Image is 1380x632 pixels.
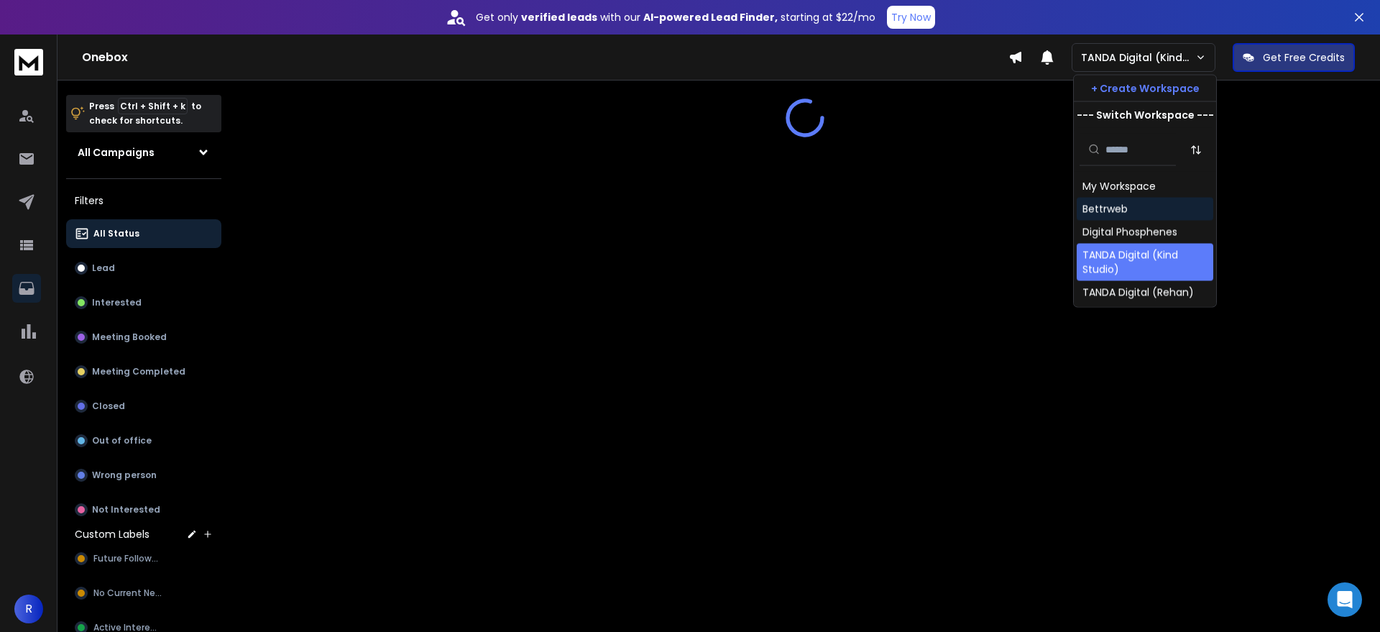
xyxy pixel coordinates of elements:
button: Meeting Completed [66,357,221,386]
p: Get only with our starting at $22/mo [476,10,875,24]
p: --- Switch Workspace --- [1077,108,1214,122]
button: Meeting Booked [66,323,221,352]
button: Try Now [887,6,935,29]
div: TANDA Digital (Rehan) [1082,285,1194,300]
button: Interested [66,288,221,317]
p: Get Free Credits [1263,50,1345,65]
p: Out of office [92,435,152,446]
div: Digital Phosphenes [1082,225,1177,239]
h1: All Campaigns [78,145,155,160]
h3: Custom Labels [75,527,149,541]
p: Interested [92,297,142,308]
p: Not Interested [92,504,160,516]
strong: verified leads [521,10,597,24]
div: TANDA Digital (Kind Studio) [1082,248,1207,277]
p: All Status [93,228,139,239]
button: Future Followup [66,544,221,573]
button: R [14,595,43,623]
button: No Current Need [66,579,221,608]
p: Lead [92,262,115,274]
p: Try Now [891,10,931,24]
button: Get Free Credits [1233,43,1355,72]
p: TANDA Digital (Kind Studio) [1081,50,1195,65]
p: Closed [92,400,125,412]
p: Press to check for shortcuts. [89,99,201,128]
p: + Create Workspace [1091,81,1200,96]
p: Meeting Completed [92,366,185,377]
button: Wrong person [66,461,221,490]
button: All Status [66,219,221,248]
button: Sort by Sort A-Z [1182,135,1210,164]
p: Wrong person [92,470,157,481]
p: Meeting Booked [92,331,167,343]
button: Out of office [66,426,221,455]
h3: Filters [66,191,221,211]
button: All Campaigns [66,138,221,167]
h1: Onebox [82,49,1008,66]
button: Lead [66,254,221,283]
div: Bettrweb [1082,202,1128,216]
span: Future Followup [93,553,162,564]
span: Ctrl + Shift + k [118,98,188,114]
strong: AI-powered Lead Finder, [643,10,778,24]
div: My Workspace [1082,179,1156,193]
button: Closed [66,392,221,421]
button: Not Interested [66,495,221,524]
button: + Create Workspace [1074,75,1216,101]
div: Open Intercom Messenger [1328,582,1362,617]
span: No Current Need [93,587,166,599]
img: logo [14,49,43,75]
